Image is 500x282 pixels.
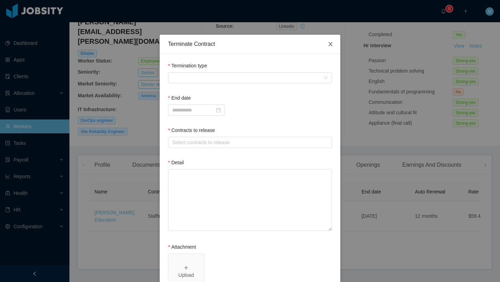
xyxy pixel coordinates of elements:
label: Contracts to release [168,127,215,133]
label: Detail [168,160,184,165]
input: Contracts to release [170,139,174,147]
i: icon: close [328,41,333,47]
div: Select contracts to release [172,139,325,146]
i: icon: down [324,76,328,81]
i: icon: calendar [216,108,221,113]
div: Terminate Contract [168,40,332,48]
textarea: Detail [168,169,332,231]
label: Attachment [168,244,196,250]
div: Upload [171,272,201,279]
button: Close [321,35,340,54]
label: Termination type [168,63,207,68]
label: End date [168,95,191,101]
i: icon: plus [184,265,189,270]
